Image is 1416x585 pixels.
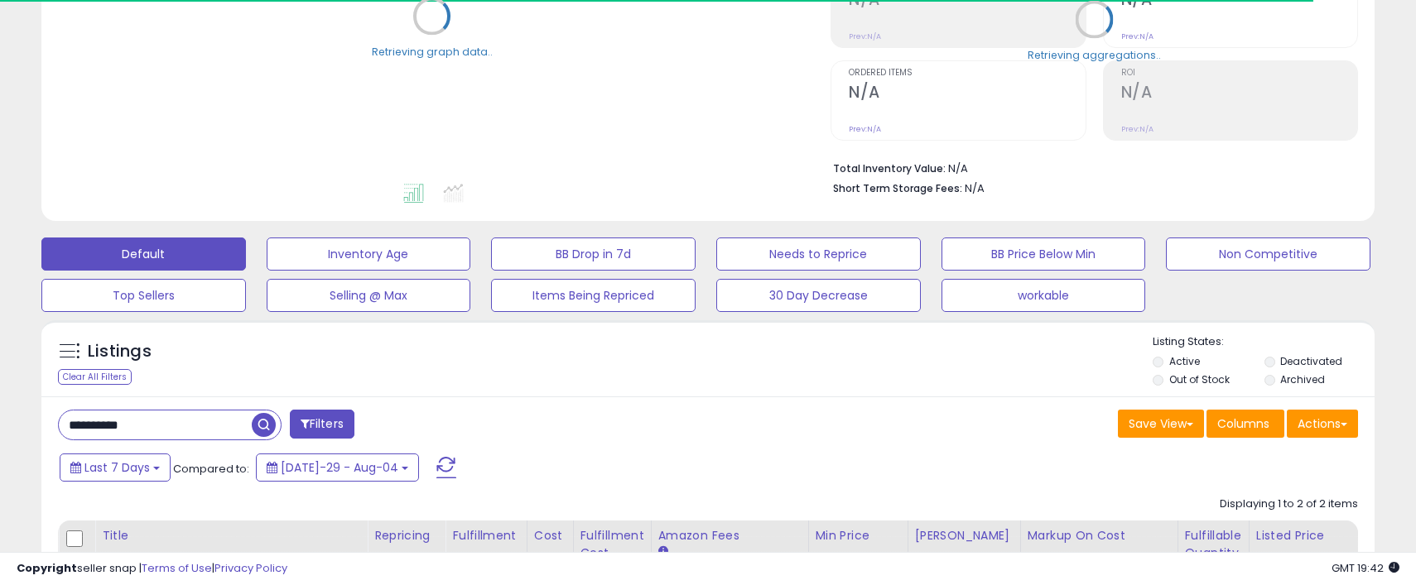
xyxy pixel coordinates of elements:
div: Repricing [374,527,438,544]
div: Title [102,527,360,544]
button: Filters [290,410,354,439]
button: Inventory Age [267,237,471,271]
div: Displaying 1 to 2 of 2 items [1220,496,1358,512]
div: Markup on Cost [1028,527,1171,544]
label: Deactivated [1280,354,1342,368]
button: Non Competitive [1166,237,1370,271]
p: Listing States: [1153,334,1374,350]
div: Retrieving graph data.. [372,45,493,60]
div: Fulfillment Cost [580,527,644,562]
div: Fulfillable Quantity [1185,527,1242,562]
strong: Copyright [17,560,77,576]
button: Save View [1118,410,1204,438]
h5: Listings [88,340,152,363]
button: workable [942,279,1146,312]
span: [DATE]-29 - Aug-04 [281,459,398,476]
div: Cost [534,527,566,544]
div: Fulfillment [452,527,519,544]
label: Archived [1280,372,1325,386]
button: Last 7 Days [60,453,171,482]
label: Active [1169,354,1200,368]
div: Min Price [816,527,901,544]
button: Needs to Reprice [716,237,921,271]
div: Retrieving aggregations.. [1028,48,1161,63]
span: Columns [1217,415,1269,432]
a: Terms of Use [142,560,212,576]
button: Actions [1287,410,1358,438]
span: 2025-08-12 19:42 GMT [1332,560,1399,576]
button: BB Price Below Min [942,237,1146,271]
button: Columns [1206,410,1284,438]
a: Privacy Policy [214,560,287,576]
span: Last 7 Days [84,459,150,476]
label: Out of Stock [1169,372,1230,386]
button: Items Being Repriced [491,279,696,312]
span: Compared to: [173,461,249,477]
button: Default [41,237,246,271]
button: BB Drop in 7d [491,237,696,271]
button: [DATE]-29 - Aug-04 [256,453,419,482]
button: 30 Day Decrease [716,279,921,312]
div: Amazon Fees [658,527,802,544]
div: [PERSON_NAME] [915,527,1014,544]
button: Selling @ Max [267,279,471,312]
button: Top Sellers [41,279,246,312]
div: Clear All Filters [58,369,132,385]
div: seller snap | | [17,561,287,577]
div: Listed Price [1256,527,1399,544]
